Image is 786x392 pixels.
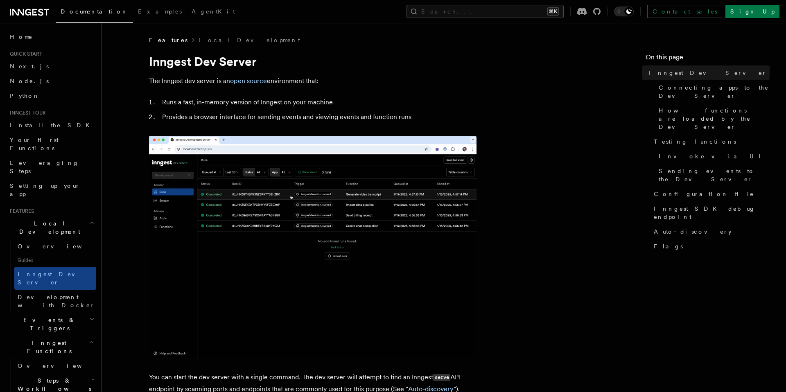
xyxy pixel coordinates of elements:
[659,106,770,131] span: How functions are loaded by the Dev Server
[659,167,770,183] span: Sending events to the Dev Server
[7,133,96,155] a: Your first Functions
[187,2,240,22] a: AgentKit
[230,77,267,85] a: open source
[7,110,46,116] span: Inngest tour
[7,178,96,201] a: Setting up your app
[646,52,770,65] h4: On this page
[650,134,770,149] a: Testing functions
[7,74,96,88] a: Node.js
[7,339,88,355] span: Inngest Functions
[56,2,133,23] a: Documentation
[7,118,96,133] a: Install the SDK
[655,164,770,187] a: Sending events to the Dev Server
[650,224,770,239] a: Auto-discovery
[433,374,450,381] code: serve
[407,5,564,18] button: Search...⌘K
[14,267,96,290] a: Inngest Dev Server
[659,152,768,160] span: Invoke via UI
[14,254,96,267] span: Guides
[18,363,102,369] span: Overview
[659,83,770,100] span: Connecting apps to the Dev Server
[160,111,477,123] li: Provides a browser interface for sending events and viewing events and function runs
[149,136,477,358] img: Dev Server Demo
[160,97,477,108] li: Runs a fast, in-memory version of Inngest on your machine
[654,137,736,146] span: Testing functions
[10,160,79,174] span: Leveraging Steps
[655,149,770,164] a: Invoke via UI
[7,216,96,239] button: Local Development
[7,29,96,44] a: Home
[18,294,95,309] span: Development with Docker
[14,239,96,254] a: Overview
[7,336,96,358] button: Inngest Functions
[10,122,95,128] span: Install the SDK
[7,88,96,103] a: Python
[192,8,235,15] span: AgentKit
[7,51,42,57] span: Quick start
[654,205,770,221] span: Inngest SDK debug endpoint
[650,201,770,224] a: Inngest SDK debug endpoint
[655,80,770,103] a: Connecting apps to the Dev Server
[649,69,767,77] span: Inngest Dev Server
[7,219,89,236] span: Local Development
[149,36,187,44] span: Features
[650,239,770,254] a: Flags
[7,239,96,313] div: Local Development
[10,78,49,84] span: Node.js
[149,54,477,69] h1: Inngest Dev Server
[133,2,187,22] a: Examples
[14,358,96,373] a: Overview
[646,65,770,80] a: Inngest Dev Server
[10,182,80,197] span: Setting up your app
[138,8,182,15] span: Examples
[547,7,559,16] kbd: ⌘K
[650,187,770,201] a: Configuration file
[10,33,33,41] span: Home
[14,290,96,313] a: Development with Docker
[647,5,722,18] a: Contact sales
[10,137,59,151] span: Your first Functions
[18,271,88,286] span: Inngest Dev Server
[7,59,96,74] a: Next.js
[654,242,683,250] span: Flags
[10,92,40,99] span: Python
[10,63,49,70] span: Next.js
[655,103,770,134] a: How functions are loaded by the Dev Server
[725,5,779,18] a: Sign Up
[654,228,732,236] span: Auto-discovery
[18,243,102,250] span: Overview
[61,8,128,15] span: Documentation
[199,36,300,44] a: Local Development
[614,7,634,16] button: Toggle dark mode
[7,155,96,178] a: Leveraging Steps
[7,316,89,332] span: Events & Triggers
[654,190,754,198] span: Configuration file
[7,313,96,336] button: Events & Triggers
[149,75,477,87] p: The Inngest dev server is an environment that:
[7,208,34,214] span: Features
